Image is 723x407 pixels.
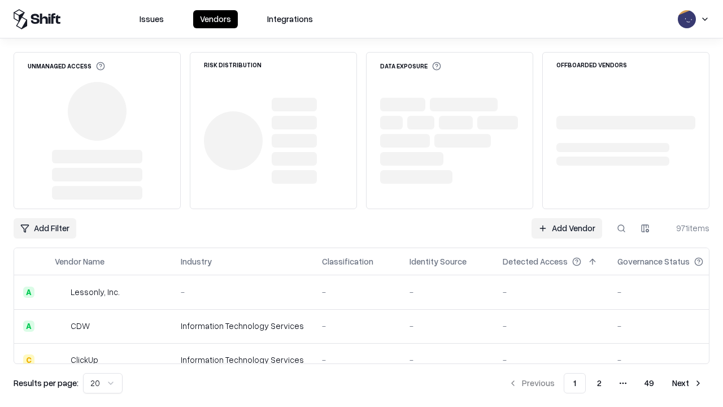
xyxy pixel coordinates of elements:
[260,10,320,28] button: Integrations
[181,286,304,298] div: -
[617,354,721,366] div: -
[556,62,627,68] div: Offboarded Vendors
[503,286,599,298] div: -
[380,62,441,71] div: Data Exposure
[14,218,76,239] button: Add Filter
[322,256,373,267] div: Classification
[564,373,586,393] button: 1
[28,62,105,71] div: Unmanaged Access
[181,354,304,366] div: Information Technology Services
[532,218,602,239] a: Add Vendor
[617,286,721,298] div: -
[502,373,709,393] nav: pagination
[635,373,663,393] button: 49
[322,286,391,298] div: -
[664,222,709,234] div: 971 items
[617,320,721,332] div: -
[665,373,709,393] button: Next
[71,320,90,332] div: CDW
[410,286,485,298] div: -
[55,256,104,267] div: Vendor Name
[55,354,66,366] img: ClickUp
[193,10,238,28] button: Vendors
[588,373,611,393] button: 2
[503,256,568,267] div: Detected Access
[322,320,391,332] div: -
[181,256,212,267] div: Industry
[23,354,34,366] div: C
[14,377,79,389] p: Results per page:
[503,354,599,366] div: -
[617,256,690,267] div: Governance Status
[181,320,304,332] div: Information Technology Services
[503,320,599,332] div: -
[410,354,485,366] div: -
[322,354,391,366] div: -
[133,10,171,28] button: Issues
[410,320,485,332] div: -
[23,287,34,298] div: A
[55,287,66,298] img: Lessonly, Inc.
[71,354,98,366] div: ClickUp
[55,321,66,332] img: CDW
[410,256,467,267] div: Identity Source
[71,286,120,298] div: Lessonly, Inc.
[204,62,262,68] div: Risk Distribution
[23,321,34,332] div: A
